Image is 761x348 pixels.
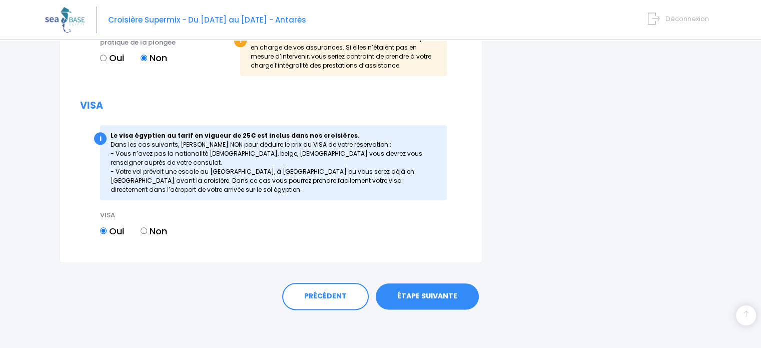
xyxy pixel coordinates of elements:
div: i [94,132,107,145]
a: ÉTAPE SUIVANTE [376,283,479,309]
input: Non [141,55,147,61]
span: Assurance DAN 7J risques liés à la pratique de la plongée [100,28,211,47]
span: Croisière Supermix - Du [DATE] au [DATE] - Antarès [108,15,306,25]
input: Non [141,227,147,234]
input: Oui [100,55,107,61]
label: Oui [100,224,124,238]
input: Oui [100,227,107,234]
span: Déconnexion [665,14,709,24]
div: ! [234,35,247,47]
strong: Le visa égyptien au tarif en vigueur de 25€ est inclus dans nos croisières. [111,131,360,140]
div: Nous vous conseillons de bien vérifier les conditions de prise en charge de vos assurances. Si el... [240,28,447,76]
div: Dans les cas suivants, [PERSON_NAME] NON pour déduire le prix du VISA de votre réservation : - Vo... [100,125,447,200]
h2: VISA [80,100,462,112]
a: PRÉCÉDENT [282,283,369,310]
span: VISA [100,210,115,220]
label: Oui [100,51,124,65]
label: Non [141,51,167,65]
label: Non [141,224,167,238]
